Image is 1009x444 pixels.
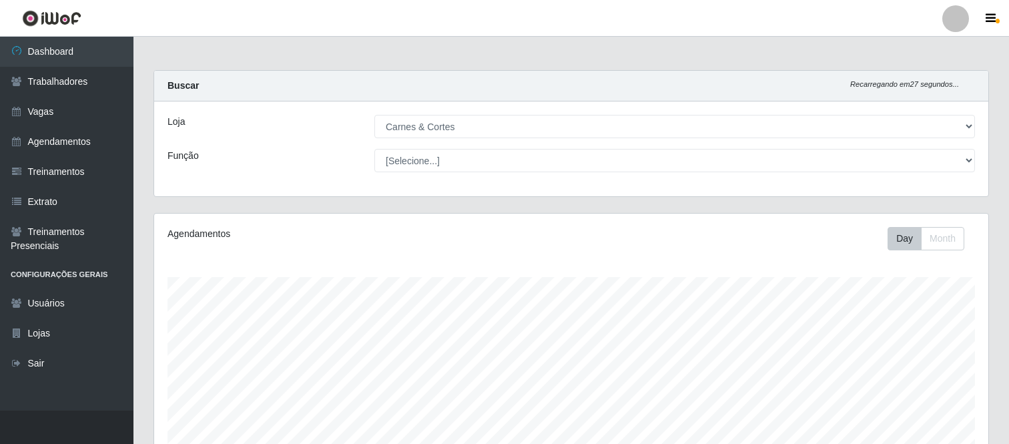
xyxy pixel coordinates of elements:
[167,115,185,129] label: Loja
[888,227,964,250] div: First group
[167,80,199,91] strong: Buscar
[167,149,199,163] label: Função
[22,10,81,27] img: CoreUI Logo
[921,227,964,250] button: Month
[888,227,922,250] button: Day
[167,227,492,241] div: Agendamentos
[888,227,975,250] div: Toolbar with button groups
[850,80,959,88] i: Recarregando em 27 segundos...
